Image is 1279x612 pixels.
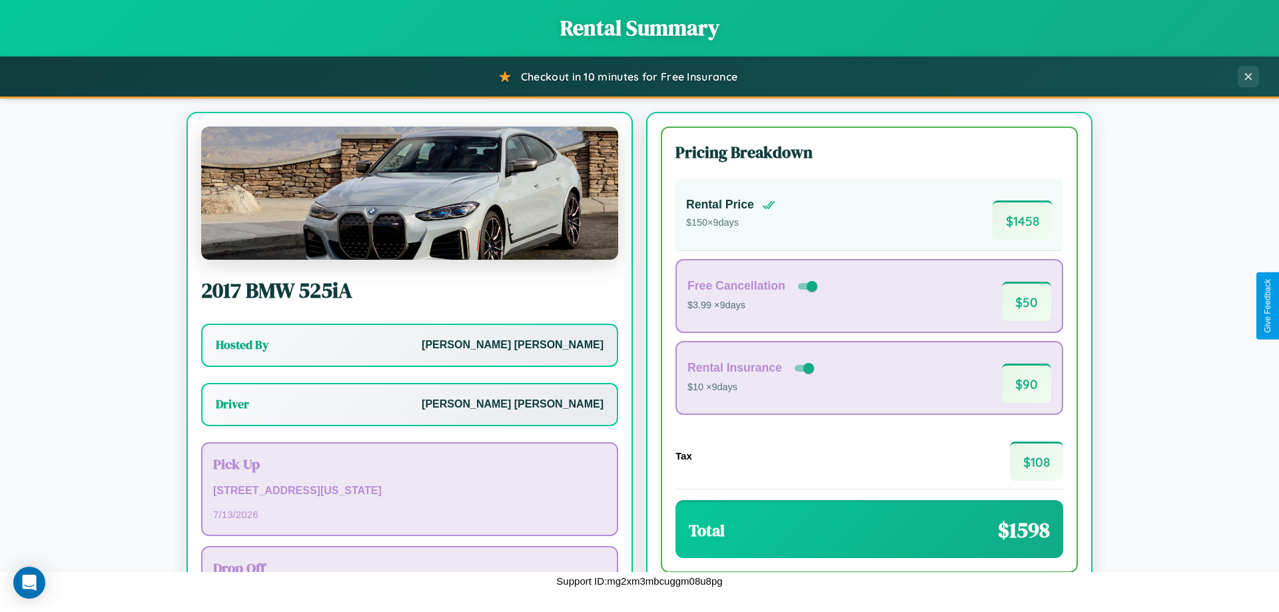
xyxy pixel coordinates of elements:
h1: Rental Summary [13,13,1266,43]
p: Support ID: mg2xm3mbcuggm08u8pg [556,572,722,590]
p: $ 150 × 9 days [686,214,775,232]
div: Give Feedback [1263,279,1272,333]
p: $10 × 9 days [687,379,817,396]
p: $3.99 × 9 days [687,297,820,314]
span: Checkout in 10 minutes for Free Insurance [521,70,737,83]
span: $ 50 [1002,282,1051,321]
h3: Driver [216,396,249,412]
h3: Pick Up [213,454,606,473]
p: [STREET_ADDRESS][US_STATE] [213,481,606,501]
p: [PERSON_NAME] [PERSON_NAME] [422,336,604,355]
div: Open Intercom Messenger [13,567,45,599]
h2: 2017 BMW 525iA [201,276,618,305]
h4: Free Cancellation [687,279,785,293]
h3: Total [689,519,725,541]
h4: Rental Insurance [687,361,782,375]
h4: Rental Price [686,198,754,212]
img: BMW 525iA [201,127,618,260]
h3: Drop Off [213,558,606,577]
span: $ 108 [1010,442,1063,481]
p: [PERSON_NAME] [PERSON_NAME] [422,395,604,414]
span: $ 1458 [993,200,1053,240]
p: 7 / 13 / 2026 [213,505,606,523]
h3: Pricing Breakdown [675,141,1063,163]
h3: Hosted By [216,337,268,353]
span: $ 90 [1002,364,1051,403]
h4: Tax [675,450,692,461]
span: $ 1598 [998,515,1050,545]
